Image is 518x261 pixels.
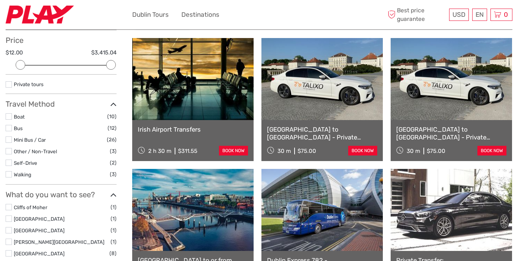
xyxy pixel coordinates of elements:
[111,226,117,235] span: (1)
[298,148,316,154] div: $75.00
[14,216,64,222] a: [GEOGRAPHIC_DATA]
[6,6,74,24] img: 2467-7e1744d7-2434-4362-8842-68c566c31c52_logo_small.jpg
[14,81,44,87] a: Private tours
[14,114,25,120] a: Boat
[14,172,31,177] a: Walking
[14,148,57,154] a: Other / Non-Travel
[138,126,248,133] a: Irish Airport Transfers
[452,11,465,18] span: USD
[14,125,23,131] a: Bus
[427,148,445,154] div: $75.00
[109,249,117,258] span: (8)
[386,6,447,23] span: Best price guarantee
[110,147,117,155] span: (3)
[14,160,37,166] a: Self-Drive
[277,148,291,154] span: 30 m
[14,204,47,210] a: Cliffs of Moher
[348,146,377,155] a: book now
[14,251,64,257] a: [GEOGRAPHIC_DATA]
[407,148,420,154] span: 30 m
[10,13,84,19] p: We're away right now. Please check back later!
[132,9,169,20] a: Dublin Tours
[110,158,117,167] span: (2)
[477,146,506,155] a: book now
[267,126,377,141] a: [GEOGRAPHIC_DATA] to [GEOGRAPHIC_DATA] - Private Transfer
[107,135,117,144] span: (26)
[108,124,117,132] span: (12)
[14,227,64,233] a: [GEOGRAPHIC_DATA]
[14,239,104,245] a: [PERSON_NAME][GEOGRAPHIC_DATA]
[91,49,117,57] label: $3,415.04
[219,146,248,155] a: book now
[6,190,117,199] h3: What do you want to see?
[86,12,95,21] button: Open LiveChat chat widget
[110,170,117,179] span: (3)
[472,9,487,21] div: EN
[396,126,506,141] a: [GEOGRAPHIC_DATA] to [GEOGRAPHIC_DATA] - Private Transfer
[111,214,117,223] span: (1)
[111,203,117,211] span: (1)
[107,112,117,121] span: (10)
[6,49,23,57] label: $12.00
[111,238,117,246] span: (1)
[6,36,117,45] h3: Price
[148,148,171,154] span: 2 h 30 m
[178,148,197,154] div: $311.55
[6,100,117,109] h3: Travel Method
[14,137,46,143] a: Mini Bus / Car
[181,9,219,20] a: Destinations
[503,11,509,18] span: 0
